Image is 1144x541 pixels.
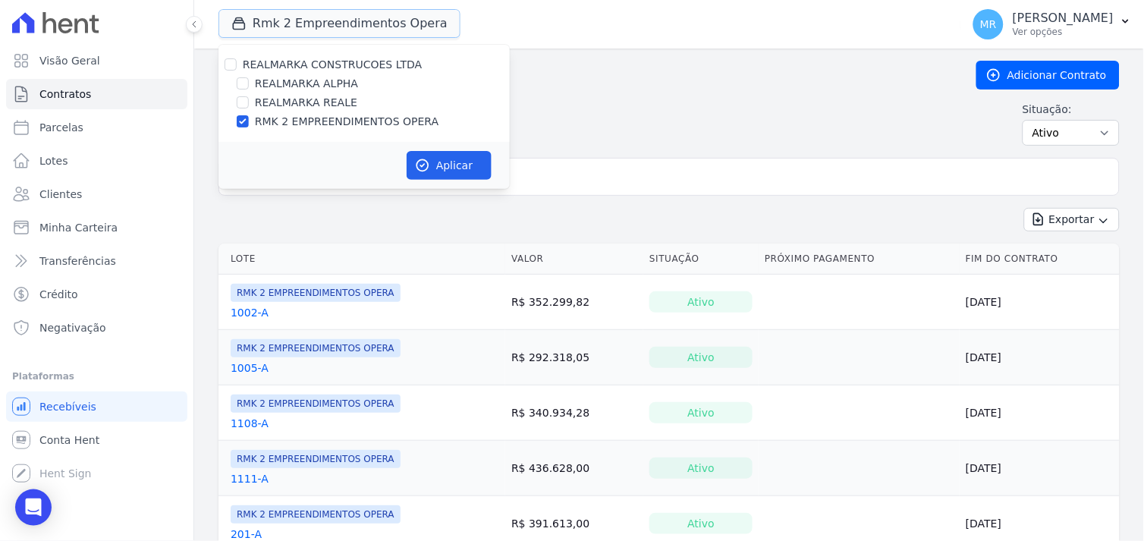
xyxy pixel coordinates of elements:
[231,450,401,468] span: RMK 2 EMPREENDIMENTOS OPERA
[39,120,83,135] span: Parcelas
[6,146,187,176] a: Lotes
[649,291,753,313] div: Ativo
[39,253,116,269] span: Transferências
[649,402,753,423] div: Ativo
[231,284,401,302] span: RMK 2 EMPREENDIMENTOS OPERA
[218,9,460,38] button: Rmk 2 Empreendimentos Opera
[39,187,82,202] span: Clientes
[1024,208,1120,231] button: Exportar
[243,58,423,71] label: REALMARKA CONSTRUCOES LTDA
[407,151,492,180] button: Aplicar
[6,392,187,422] a: Recebíveis
[39,287,78,302] span: Crédito
[255,76,358,92] label: REALMARKA ALPHA
[1013,11,1114,26] p: [PERSON_NAME]
[505,385,643,441] td: R$ 340.934,28
[960,275,1120,330] td: [DATE]
[1023,102,1120,117] label: Situação:
[6,425,187,455] a: Conta Hent
[231,471,269,486] a: 1111-A
[6,212,187,243] a: Minha Carteira
[39,399,96,414] span: Recebíveis
[505,441,643,496] td: R$ 436.628,00
[643,244,759,275] th: Situação
[15,489,52,526] div: Open Intercom Messenger
[39,86,91,102] span: Contratos
[960,330,1120,385] td: [DATE]
[6,46,187,76] a: Visão Geral
[976,61,1120,90] a: Adicionar Contrato
[231,339,401,357] span: RMK 2 EMPREENDIMENTOS OPERA
[255,114,438,130] label: RMK 2 EMPREENDIMENTOS OPERA
[39,320,106,335] span: Negativação
[6,246,187,276] a: Transferências
[39,153,68,168] span: Lotes
[960,244,1120,275] th: Fim do Contrato
[231,305,269,320] a: 1002-A
[6,313,187,343] a: Negativação
[649,347,753,368] div: Ativo
[231,505,401,524] span: RMK 2 EMPREENDIMENTOS OPERA
[39,432,99,448] span: Conta Hent
[6,79,187,109] a: Contratos
[961,3,1144,46] button: MR [PERSON_NAME] Ver opções
[505,244,643,275] th: Valor
[6,279,187,310] a: Crédito
[505,275,643,330] td: R$ 352.299,82
[505,330,643,385] td: R$ 292.318,05
[6,179,187,209] a: Clientes
[218,61,952,89] h2: Contratos
[39,53,100,68] span: Visão Geral
[960,385,1120,441] td: [DATE]
[218,244,505,275] th: Lote
[960,441,1120,496] td: [DATE]
[255,95,357,111] label: REALMARKA REALE
[39,220,118,235] span: Minha Carteira
[244,162,1113,192] input: Buscar por nome do lote
[12,367,181,385] div: Plataformas
[649,458,753,479] div: Ativo
[231,395,401,413] span: RMK 2 EMPREENDIMENTOS OPERA
[231,360,269,376] a: 1005-A
[980,19,997,30] span: MR
[231,416,269,431] a: 1108-A
[1013,26,1114,38] p: Ver opções
[759,244,960,275] th: Próximo Pagamento
[6,112,187,143] a: Parcelas
[649,513,753,534] div: Ativo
